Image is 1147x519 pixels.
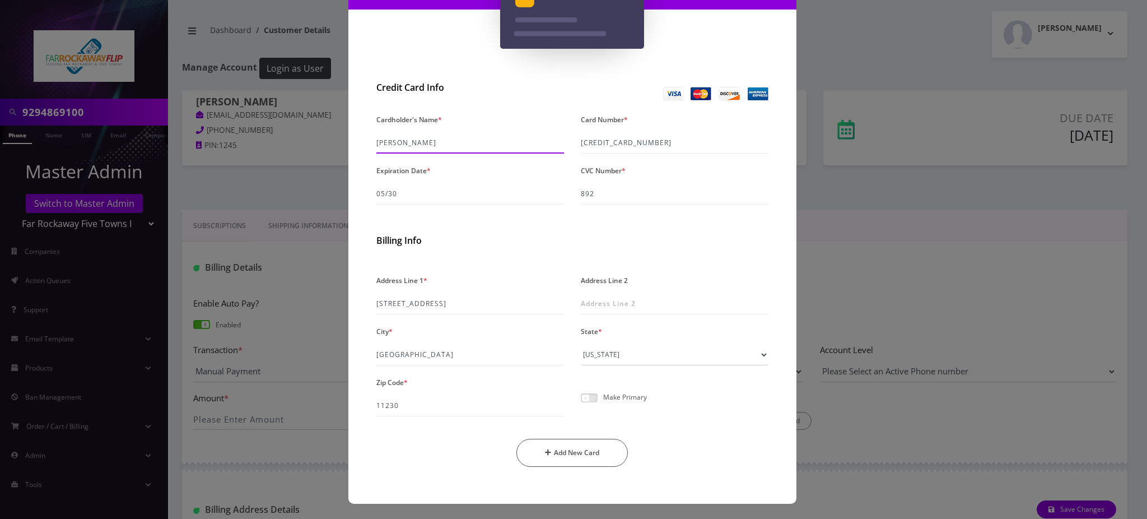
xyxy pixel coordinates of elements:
button: Add New Card [516,439,628,467]
label: CVC Number [581,163,626,179]
input: City [376,344,564,365]
label: Address Line 1 [376,272,427,289]
input: MM/YY [376,183,564,205]
label: Expiration Date [376,163,431,179]
label: Cardholder's Name [376,112,442,128]
input: Please Enter Card New Number [581,132,768,154]
input: Address Line 2 [581,293,768,314]
input: Address Line 1 [376,293,564,314]
label: Card Number [581,112,628,128]
h2: Billing Info [376,235,768,246]
label: State [581,323,602,340]
label: Address Line 2 [581,272,628,289]
label: Zip Code [376,374,408,391]
input: CVV [581,183,768,205]
h2: Credit Card Info [376,82,564,93]
img: Credit Card Info [663,87,768,100]
p: Make Primary [603,393,647,401]
input: Please Enter Cardholder’s Name [376,132,564,154]
label: City [376,323,393,340]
